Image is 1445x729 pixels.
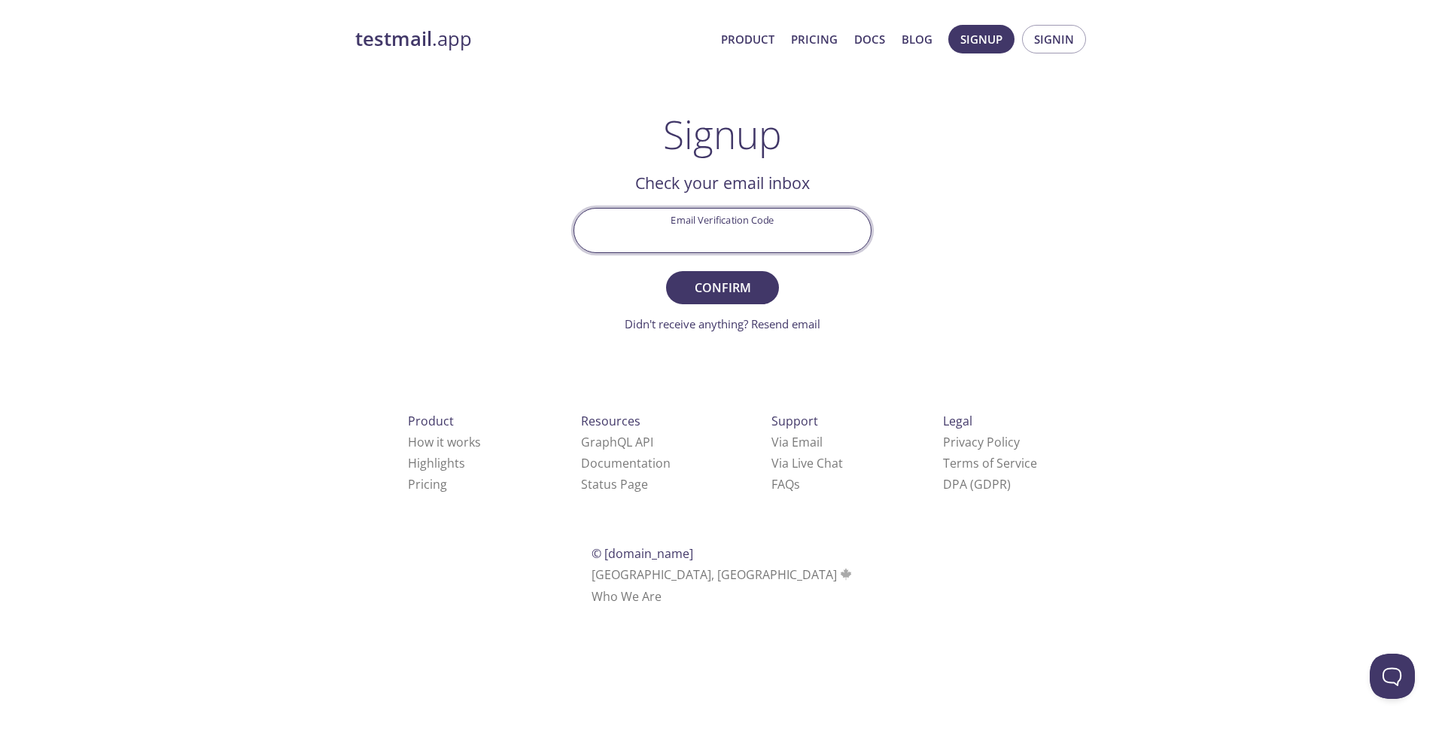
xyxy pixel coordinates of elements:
[771,476,800,493] a: FAQ
[573,170,872,196] h2: Check your email inbox
[943,476,1011,493] a: DPA (GDPR)
[791,29,838,49] a: Pricing
[663,111,782,157] h1: Signup
[771,455,843,471] a: Via Live Chat
[355,26,432,52] strong: testmail
[1034,29,1074,49] span: Signin
[625,316,820,331] a: Didn't receive anything? Resend email
[581,413,640,429] span: Resources
[771,434,823,450] a: Via Email
[683,277,762,298] span: Confirm
[1022,25,1086,53] button: Signin
[408,434,481,450] a: How it works
[408,413,454,429] span: Product
[721,29,774,49] a: Product
[408,476,447,493] a: Pricing
[771,413,818,429] span: Support
[592,588,662,605] a: Who We Are
[943,455,1037,471] a: Terms of Service
[943,413,972,429] span: Legal
[1370,654,1415,699] iframe: Help Scout Beacon - Open
[581,476,648,493] a: Status Page
[948,25,1015,53] button: Signup
[960,29,1002,49] span: Signup
[794,476,800,493] span: s
[592,545,693,562] span: © [DOMAIN_NAME]
[854,29,885,49] a: Docs
[592,566,854,583] span: [GEOGRAPHIC_DATA], [GEOGRAPHIC_DATA]
[581,434,653,450] a: GraphQL API
[943,434,1020,450] a: Privacy Policy
[666,271,779,304] button: Confirm
[408,455,465,471] a: Highlights
[902,29,932,49] a: Blog
[581,455,671,471] a: Documentation
[355,26,709,52] a: testmail.app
